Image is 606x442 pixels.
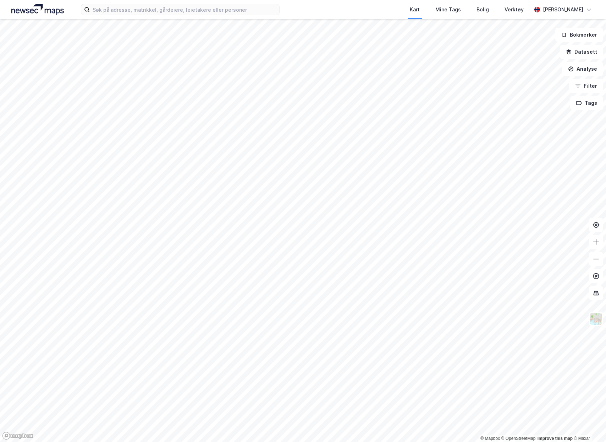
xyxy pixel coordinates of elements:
img: logo.a4113a55bc3d86da70a041830d287a7e.svg [11,4,64,15]
iframe: Chat Widget [571,408,606,442]
div: Verktøy [505,5,524,14]
div: Mine Tags [435,5,461,14]
img: Z [589,312,603,325]
a: Mapbox [480,436,500,441]
a: Mapbox homepage [2,432,33,440]
button: Filter [569,79,603,93]
div: Kontrollprogram for chat [571,408,606,442]
button: Bokmerker [555,28,603,42]
input: Søk på adresse, matrikkel, gårdeiere, leietakere eller personer [90,4,279,15]
button: Datasett [560,45,603,59]
a: OpenStreetMap [501,436,536,441]
div: Bolig [476,5,489,14]
button: Analyse [562,62,603,76]
div: [PERSON_NAME] [543,5,583,14]
div: Kart [410,5,420,14]
button: Tags [570,96,603,110]
a: Improve this map [538,436,573,441]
